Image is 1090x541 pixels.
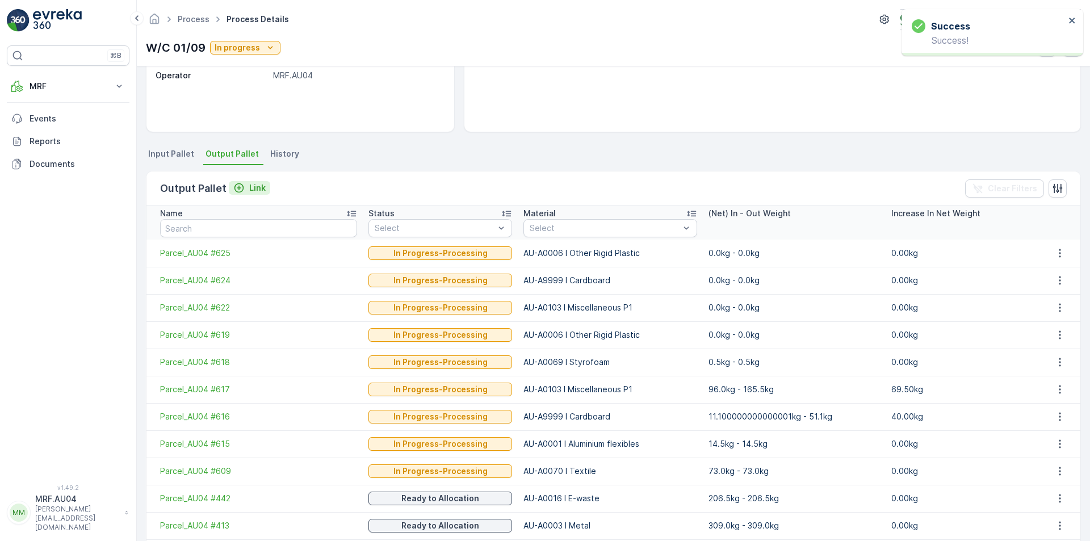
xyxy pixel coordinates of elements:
p: Operator [156,70,269,81]
a: Parcel_AU04 #442 [160,493,357,504]
a: Parcel_AU04 #622 [160,302,357,313]
p: Material [523,208,556,219]
td: 0.5kg - 0.5kg [703,349,886,376]
a: Documents [7,153,129,175]
td: 309.0kg - 309.0kg [703,512,886,539]
td: 0.00kg [886,485,1039,512]
td: AU-A0103 I Miscellaneous P1 [518,294,703,321]
td: 73.0kg - 73.0kg [703,458,886,485]
td: 0.00kg [886,430,1039,458]
button: Terracycle-AU04 - Sendable(+10:00) [900,9,1081,30]
td: AU-A0103 I Miscellaneous P1 [518,376,703,403]
button: Link [229,181,270,195]
p: (Net) In - Out Weight [708,208,791,219]
p: In Progress-Processing [393,411,488,422]
a: Parcel_AU04 #609 [160,465,357,477]
p: Status [368,208,395,219]
p: Reports [30,136,125,147]
a: Process [178,14,209,24]
button: In Progress-Processing [368,301,512,314]
a: Parcel_AU04 #615 [160,438,357,450]
td: AU-A0001 I Aluminium flexibles [518,430,703,458]
td: 0.00kg [886,512,1039,539]
td: 0.0kg - 0.0kg [703,321,886,349]
p: In progress [215,42,260,53]
img: logo_light-DOdMpM7g.png [33,9,82,32]
a: Events [7,107,129,130]
p: Clear Filters [988,183,1037,194]
a: Parcel_AU04 #625 [160,248,357,259]
button: Ready to Allocation [368,492,512,505]
button: Clear Filters [965,179,1044,198]
p: Output Pallet [160,181,227,196]
td: AU-A0006 I Other Rigid Plastic [518,240,703,267]
td: 14.5kg - 14.5kg [703,430,886,458]
button: In Progress-Processing [368,355,512,369]
td: AU-A0069 I Styrofoam [518,349,703,376]
td: 0.0kg - 0.0kg [703,240,886,267]
a: Parcel_AU04 #413 [160,520,357,531]
p: [PERSON_NAME][EMAIL_ADDRESS][DOMAIN_NAME] [35,505,119,532]
span: History [270,148,299,160]
p: ⌘B [110,51,121,60]
button: In Progress-Processing [368,246,512,260]
td: 0.00kg [886,321,1039,349]
button: MRF [7,75,129,98]
p: Success! [912,35,1065,45]
td: AU-A9999 I Cardboard [518,403,703,430]
p: In Progress-Processing [393,357,488,368]
button: Ready to Allocation [368,519,512,532]
p: Name [160,208,183,219]
p: Link [249,182,266,194]
img: logo [7,9,30,32]
button: In Progress-Processing [368,274,512,287]
button: In Progress-Processing [368,328,512,342]
td: 40.00kg [886,403,1039,430]
a: Parcel_AU04 #624 [160,275,357,286]
p: Ready to Allocation [401,520,479,531]
button: In Progress-Processing [368,410,512,423]
span: v 1.49.2 [7,484,129,491]
div: MM [10,504,28,522]
td: 11.100000000000001kg - 51.1kg [703,403,886,430]
p: Select [375,223,494,234]
p: Events [30,113,125,124]
button: In Progress-Processing [368,437,512,451]
p: Ready to Allocation [401,493,479,504]
a: Parcel_AU04 #616 [160,411,357,422]
button: In Progress-Processing [368,383,512,396]
span: Output Pallet [206,148,259,160]
p: In Progress-Processing [393,248,488,259]
p: In Progress-Processing [393,438,488,450]
span: Input Pallet [148,148,194,160]
p: MRF.AU04 [273,70,442,81]
h3: Success [931,19,970,33]
td: 0.00kg [886,240,1039,267]
p: MRF [30,81,107,92]
td: 96.0kg - 165.5kg [703,376,886,403]
p: MRF.AU04 [35,493,119,505]
p: Select [530,223,680,234]
td: 0.00kg [886,294,1039,321]
p: In Progress-Processing [393,275,488,286]
p: In Progress-Processing [393,302,488,313]
td: 0.00kg [886,267,1039,294]
a: Parcel_AU04 #618 [160,357,357,368]
td: 69.50kg [886,376,1039,403]
a: Homepage [148,17,161,27]
p: In Progress-Processing [393,465,488,477]
td: 0.0kg - 0.0kg [703,267,886,294]
p: Increase In Net Weight [891,208,980,219]
span: Parcel_AU04 #619 [160,329,357,341]
button: MMMRF.AU04[PERSON_NAME][EMAIL_ADDRESS][DOMAIN_NAME] [7,493,129,532]
button: In progress [210,41,280,54]
a: Reports [7,130,129,153]
td: 206.5kg - 206.5kg [703,485,886,512]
